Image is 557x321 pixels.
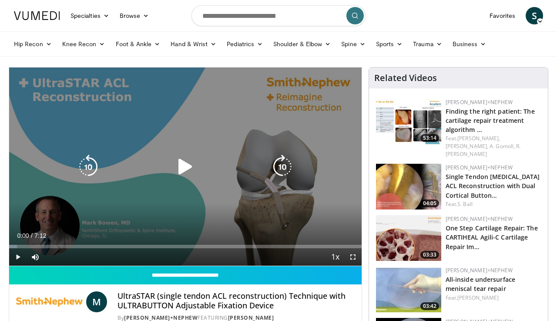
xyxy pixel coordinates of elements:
[376,215,441,261] a: 03:33
[374,73,437,83] h4: Related Videos
[446,275,515,293] a: All-inside undersurface meniscal tear repair
[57,35,111,53] a: Knee Recon
[376,215,441,261] img: 781f413f-8da4-4df1-9ef9-bed9c2d6503b.150x105_q85_crop-smart_upscale.jpg
[446,164,513,171] a: [PERSON_NAME]+Nephew
[446,215,513,223] a: [PERSON_NAME]+Nephew
[221,35,268,53] a: Pediatrics
[17,232,29,239] span: 0:00
[376,164,441,209] a: 04:05
[65,7,114,24] a: Specialties
[446,200,541,208] div: Feat.
[446,107,535,134] a: Finding the right patient: The cartilage repair treatment algorithm …
[14,11,60,20] img: VuMedi Logo
[446,142,488,150] a: [PERSON_NAME],
[457,294,499,301] a: [PERSON_NAME]
[376,267,441,312] a: 03:42
[31,232,33,239] span: /
[114,7,154,24] a: Browse
[371,35,408,53] a: Sports
[191,5,366,26] input: Search topics, interventions
[9,35,57,53] a: Hip Recon
[376,164,441,209] img: 47fc3831-2644-4472-a478-590317fb5c48.150x105_q85_crop-smart_upscale.jpg
[117,291,354,310] h4: UltraSTAR (single tendon ACL reconstruction) Technique with ULTRABUTTON Adjustable Fixation Device
[484,7,520,24] a: Favorites
[457,135,500,142] a: [PERSON_NAME],
[327,248,344,266] button: Playback Rate
[457,200,473,208] a: S. Ball
[447,35,492,53] a: Business
[86,291,107,312] a: M
[165,35,221,53] a: Hand & Wrist
[526,7,543,24] a: S
[344,248,362,266] button: Fullscreen
[420,199,439,207] span: 04:05
[420,134,439,142] span: 53:14
[420,251,439,259] span: 03:33
[408,35,447,53] a: Trauma
[376,98,441,144] a: 53:14
[490,142,515,150] a: A. Gomoll,
[376,98,441,144] img: 2894c166-06ea-43da-b75e-3312627dae3b.150x105_q85_crop-smart_upscale.jpg
[446,172,540,199] a: Single Tendon [MEDICAL_DATA] ACL Reconstruction with Dual Cortical Button…
[446,142,521,158] a: R. [PERSON_NAME]
[446,267,513,274] a: [PERSON_NAME]+Nephew
[268,35,336,53] a: Shoulder & Elbow
[336,35,370,53] a: Spine
[27,248,44,266] button: Mute
[446,294,541,302] div: Feat.
[376,267,441,312] img: 02c34c8e-0ce7-40b9-85e3-cdd59c0970f9.150x105_q85_crop-smart_upscale.jpg
[9,248,27,266] button: Play
[420,302,439,310] span: 03:42
[9,245,362,248] div: Progress Bar
[34,232,46,239] span: 7:12
[446,224,538,250] a: One Step Cartilage Repair: The CARTIHEAL Agili-C Cartilage Repair Im…
[446,98,513,106] a: [PERSON_NAME]+Nephew
[111,35,166,53] a: Foot & Ankle
[9,68,362,266] video-js: Video Player
[16,291,83,312] img: Smith+Nephew
[446,135,541,158] div: Feat.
